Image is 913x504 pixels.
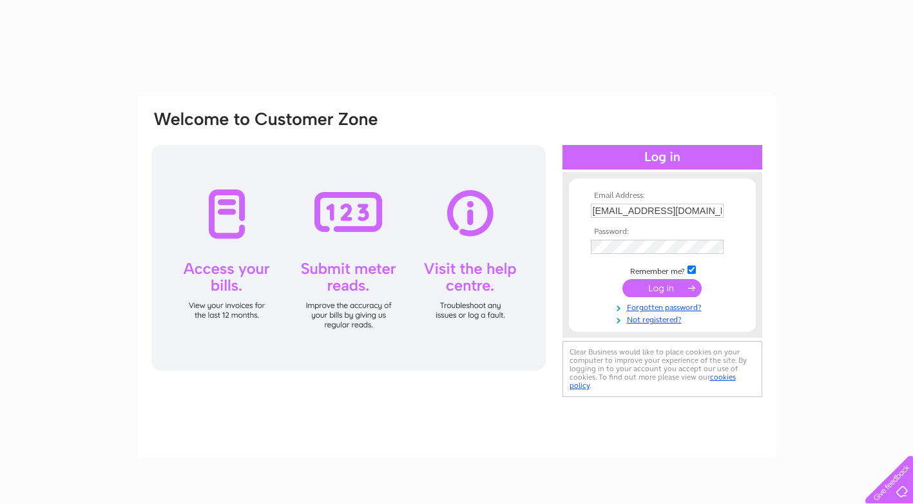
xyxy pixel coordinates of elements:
[591,313,737,325] a: Not registered?
[588,228,737,237] th: Password:
[588,191,737,200] th: Email Address:
[622,279,702,297] input: Submit
[562,341,762,397] div: Clear Business would like to place cookies on your computer to improve your experience of the sit...
[588,264,737,276] td: Remember me?
[591,300,737,313] a: Forgotten password?
[570,373,736,390] a: cookies policy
